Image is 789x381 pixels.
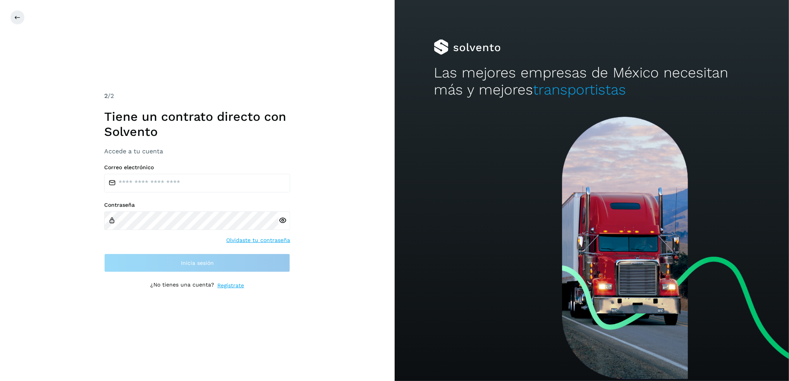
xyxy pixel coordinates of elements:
button: Inicia sesión [104,254,290,272]
h3: Accede a tu cuenta [104,148,290,155]
a: Olvidaste tu contraseña [226,236,290,244]
span: Inicia sesión [181,260,214,266]
label: Contraseña [104,202,290,208]
span: 2 [104,92,108,100]
p: ¿No tienes una cuenta? [150,281,214,290]
label: Correo electrónico [104,164,290,171]
h2: Las mejores empresas de México necesitan más y mejores [434,64,749,99]
a: Regístrate [217,281,244,290]
span: transportistas [533,81,626,98]
div: /2 [104,91,290,101]
h1: Tiene un contrato directo con Solvento [104,109,290,139]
